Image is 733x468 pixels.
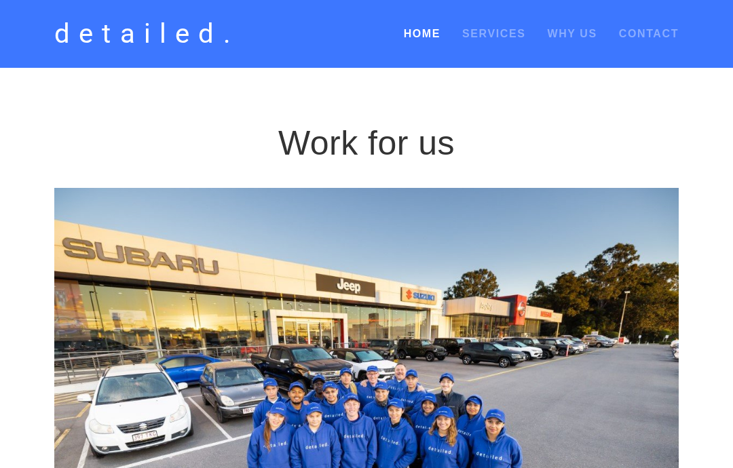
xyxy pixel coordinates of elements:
[404,22,440,46] a: Home
[48,14,246,54] a: detailed.
[619,22,679,46] a: Contact
[547,28,597,39] a: Why Us
[462,28,525,39] a: Services
[162,122,571,165] h1: Work for us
